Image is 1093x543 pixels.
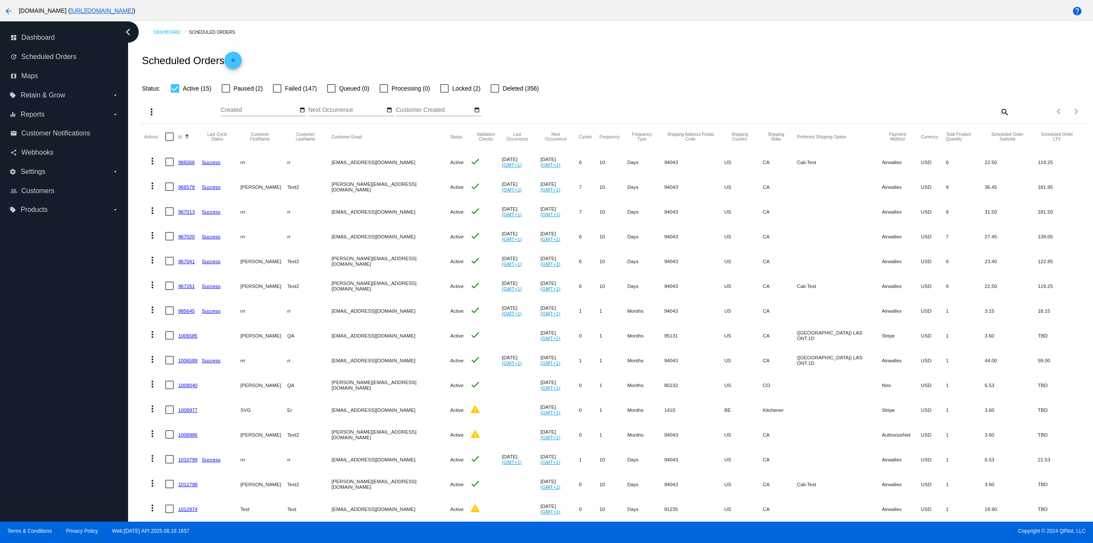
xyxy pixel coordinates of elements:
[202,258,221,264] a: Success
[541,224,579,249] mat-cell: [DATE]
[502,150,540,174] mat-cell: [DATE]
[153,26,189,39] a: Dashboard
[946,422,985,447] mat-cell: 1
[331,199,450,224] mat-cell: [EMAIL_ADDRESS][DOMAIN_NAME]
[579,323,599,348] mat-cell: 0
[882,422,921,447] mat-cell: AuthorizeNet
[287,174,332,199] mat-cell: Test2
[664,397,725,422] mat-cell: 1410
[946,174,985,199] mat-cell: 9
[502,286,522,291] a: (GMT+1)
[724,150,763,174] mat-cell: US
[228,57,238,68] mat-icon: add
[985,150,1037,174] mat-cell: 22.50
[21,34,55,41] span: Dashboard
[287,422,332,447] mat-cell: Test2
[579,273,599,298] mat-cell: 6
[502,298,540,323] mat-cell: [DATE]
[541,410,561,415] a: (GMT+1)
[985,224,1037,249] mat-cell: 27.45
[664,132,717,141] button: Change sorting for ShippingPostcode
[331,373,450,397] mat-cell: [PERSON_NAME][EMAIL_ADDRESS][DOMAIN_NAME]
[882,298,921,323] mat-cell: Airwallex
[450,134,462,139] button: Change sorting for Status
[985,397,1037,422] mat-cell: 3.60
[178,407,197,413] a: 1008977
[599,134,620,139] button: Change sorting for Frequency
[240,422,287,447] mat-cell: [PERSON_NAME]
[386,107,392,114] mat-icon: date_range
[287,373,332,397] mat-cell: QA
[240,150,287,174] mat-cell: rrr
[541,298,579,323] mat-cell: [DATE]
[331,224,450,249] mat-cell: [EMAIL_ADDRESS][DOMAIN_NAME]
[946,199,985,224] mat-cell: 8
[287,249,332,273] mat-cell: Test2
[599,273,627,298] mat-cell: 10
[763,174,797,199] mat-cell: CA
[541,385,561,390] a: (GMT+1)
[299,107,305,114] mat-icon: date_range
[946,323,985,348] mat-cell: 1
[724,397,763,422] mat-cell: BE
[147,305,158,315] mat-icon: more_vert
[946,249,985,273] mat-cell: 6
[502,187,522,192] a: (GMT+1)
[541,174,579,199] mat-cell: [DATE]
[921,422,946,447] mat-cell: USD
[763,323,797,348] mat-cell: CA
[946,348,985,373] mat-cell: 1
[882,132,914,141] button: Change sorting for PaymentMethod.Type
[664,174,725,199] mat-cell: 94043
[147,379,158,389] mat-icon: more_vert
[797,134,846,139] button: Change sorting for PreferredShippingOption
[147,329,158,340] mat-icon: more_vert
[240,249,287,273] mat-cell: [PERSON_NAME]
[724,174,763,199] mat-cell: US
[1038,348,1084,373] mat-cell: 59.00
[240,174,287,199] mat-cell: [PERSON_NAME]
[763,397,797,422] mat-cell: Kitchener
[331,323,450,348] mat-cell: [EMAIL_ADDRESS][DOMAIN_NAME]
[1038,397,1084,422] mat-cell: TBD
[10,69,119,83] a: map Maps
[882,150,921,174] mat-cell: Airwallex
[287,132,324,141] button: Change sorting for CustomerLastName
[147,205,158,216] mat-icon: more_vert
[331,273,450,298] mat-cell: [PERSON_NAME][EMAIL_ADDRESS][DOMAIN_NAME]
[541,447,579,472] mat-cell: [DATE]
[541,273,579,298] mat-cell: [DATE]
[724,249,763,273] mat-cell: US
[178,134,181,139] button: Change sorting for Id
[541,211,561,217] a: (GMT+1)
[763,348,797,373] mat-cell: CA
[579,422,599,447] mat-cell: 0
[882,373,921,397] mat-cell: Nmi
[627,199,664,224] mat-cell: Days
[664,422,725,447] mat-cell: 94043
[882,348,921,373] mat-cell: Airwallex
[664,348,725,373] mat-cell: 94043
[541,150,579,174] mat-cell: [DATE]
[541,360,561,366] a: (GMT+1)
[921,199,946,224] mat-cell: USD
[21,53,76,61] span: Scheduled Orders
[502,224,540,249] mat-cell: [DATE]
[331,150,450,174] mat-cell: [EMAIL_ADDRESS][DOMAIN_NAME]
[599,323,627,348] mat-cell: 1
[627,373,664,397] mat-cell: Months
[627,348,664,373] mat-cell: Months
[1038,422,1084,447] mat-cell: TBD
[1038,132,1076,141] button: Change sorting for LifetimeValue
[10,31,119,44] a: dashboard Dashboard
[202,283,221,289] a: Success
[331,298,450,323] mat-cell: [EMAIL_ADDRESS][DOMAIN_NAME]
[541,373,579,397] mat-cell: [DATE]
[627,150,664,174] mat-cell: Days
[1038,273,1084,298] mat-cell: 119.25
[599,422,627,447] mat-cell: 1
[146,107,157,117] mat-icon: more_vert
[763,422,797,447] mat-cell: CA
[10,34,17,41] i: dashboard
[1038,150,1084,174] mat-cell: 119.25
